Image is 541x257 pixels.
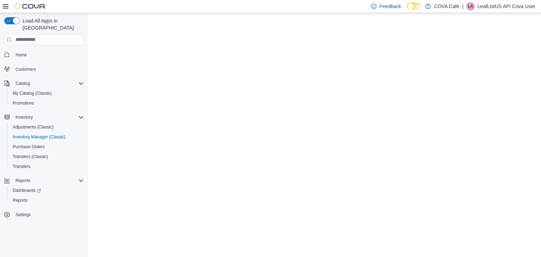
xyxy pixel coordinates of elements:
a: Settings [13,211,33,219]
nav: Complex example [4,47,84,238]
a: Transfers [10,162,33,171]
button: Inventory [13,113,36,121]
span: Inventory Manager (Classic) [13,134,66,140]
span: Home [13,50,84,59]
p: LeafListUS API Cova User [478,2,535,11]
span: My Catalog (Classic) [10,89,84,98]
a: Home [13,51,30,59]
span: Transfers [10,162,84,171]
span: Transfers (Classic) [10,152,84,161]
span: Promotions [13,100,34,106]
a: Promotions [10,99,37,107]
span: Home [15,52,27,58]
span: Promotions [10,99,84,107]
span: Purchase Orders [10,143,84,151]
button: Home [1,50,87,60]
button: Inventory [1,112,87,122]
a: Dashboards [10,186,44,195]
button: Reports [7,195,87,205]
a: Transfers (Classic) [10,152,51,161]
a: Reports [10,196,30,205]
a: Dashboards [7,186,87,195]
button: Adjustments (Classic) [7,122,87,132]
button: Catalog [1,79,87,88]
button: Catalog [13,79,33,88]
span: Reports [13,198,27,203]
a: My Catalog (Classic) [10,89,55,98]
a: Adjustments (Classic) [10,123,56,131]
span: Dashboards [10,186,84,195]
button: Transfers (Classic) [7,152,87,162]
img: Cova [14,3,46,10]
button: Promotions [7,98,87,108]
span: Load All Apps in [GEOGRAPHIC_DATA] [20,17,84,31]
span: Inventory [15,114,33,120]
span: Adjustments (Classic) [13,124,54,130]
div: LeafListUS API Cova User [466,2,475,11]
span: Feedback [379,3,401,10]
span: My Catalog (Classic) [13,90,52,96]
span: Reports [10,196,84,205]
input: Dark Mode [407,2,422,10]
button: Inventory Manager (Classic) [7,132,87,142]
a: Inventory Manager (Classic) [10,133,68,141]
span: Transfers [13,164,30,169]
span: Settings [13,210,84,219]
button: Settings [1,209,87,220]
button: Transfers [7,162,87,171]
span: Catalog [15,81,30,86]
span: Reports [15,178,30,183]
span: Reports [13,176,84,185]
span: Inventory [13,113,84,121]
a: Customers [13,65,39,74]
span: Settings [15,212,31,218]
p: COVA Cafe [434,2,459,11]
span: Transfers (Classic) [13,154,48,159]
span: Adjustments (Classic) [10,123,84,131]
p: | [462,2,464,11]
a: Purchase Orders [10,143,48,151]
button: Customers [1,64,87,74]
button: Reports [1,176,87,186]
button: Purchase Orders [7,142,87,152]
span: LA [468,2,473,11]
span: Customers [15,67,36,72]
button: Reports [13,176,33,185]
span: Inventory Manager (Classic) [10,133,84,141]
span: Catalog [13,79,84,88]
button: My Catalog (Classic) [7,88,87,98]
span: Purchase Orders [13,144,45,150]
span: Dashboards [13,188,41,193]
span: Customers [13,65,84,74]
